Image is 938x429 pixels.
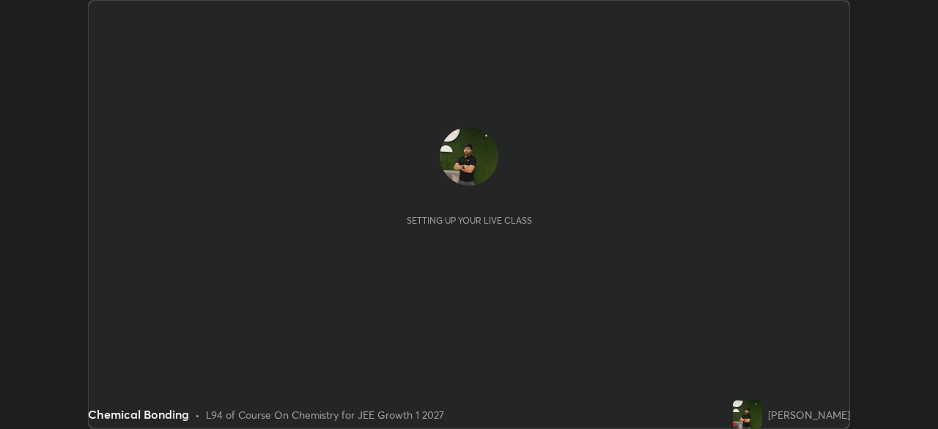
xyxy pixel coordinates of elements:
img: f50b3a2f329144b188e9657394f95d2f.jpg [440,127,498,186]
div: [PERSON_NAME] [768,407,850,422]
div: • [195,407,200,422]
img: f50b3a2f329144b188e9657394f95d2f.jpg [733,400,762,429]
div: Chemical Bonding [88,406,189,423]
div: Setting up your live class [407,215,532,226]
div: L94 of Course On Chemistry for JEE Growth 1 2027 [206,407,444,422]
